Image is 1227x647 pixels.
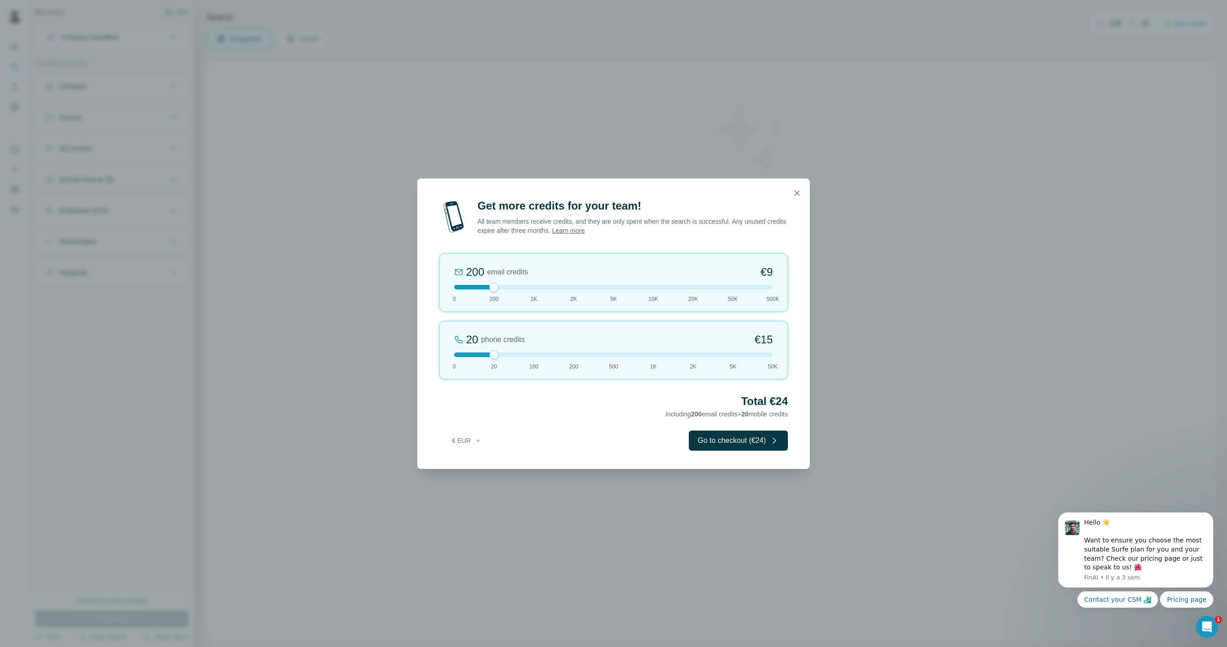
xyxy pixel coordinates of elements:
[768,363,777,371] span: 50K
[530,295,537,303] span: 1K
[649,295,658,303] span: 10K
[691,410,702,418] span: 200
[466,265,484,279] div: 200
[689,431,788,451] button: Go to checkout (€24)
[728,295,738,303] span: 50K
[766,295,779,303] span: 500K
[491,363,497,371] span: 20
[569,363,578,371] span: 200
[446,432,488,449] button: € EUR
[439,394,788,409] h2: Total €24
[755,332,773,347] span: €15
[489,295,498,303] span: 200
[477,217,788,235] p: All team members receive credits, and they are only spent when the search is successful. Any unus...
[453,295,456,303] span: 0
[570,295,577,303] span: 2K
[741,410,749,418] span: 20
[688,295,698,303] span: 20K
[1044,505,1227,613] iframe: Intercom notifications message
[481,334,525,345] span: phone credits
[1215,616,1222,623] span: 1
[439,199,468,235] img: mobile-phone
[609,363,618,371] span: 500
[760,265,773,279] span: €9
[690,363,697,371] span: 2K
[487,267,528,278] span: email credits
[650,363,657,371] span: 1K
[1196,616,1218,638] iframe: Intercom live chat
[466,332,478,347] div: 20
[453,363,456,371] span: 0
[610,295,617,303] span: 5K
[729,363,736,371] span: 5K
[552,227,585,234] a: Learn more
[529,363,538,371] span: 100
[666,410,788,418] span: Including email credits + mobile credits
